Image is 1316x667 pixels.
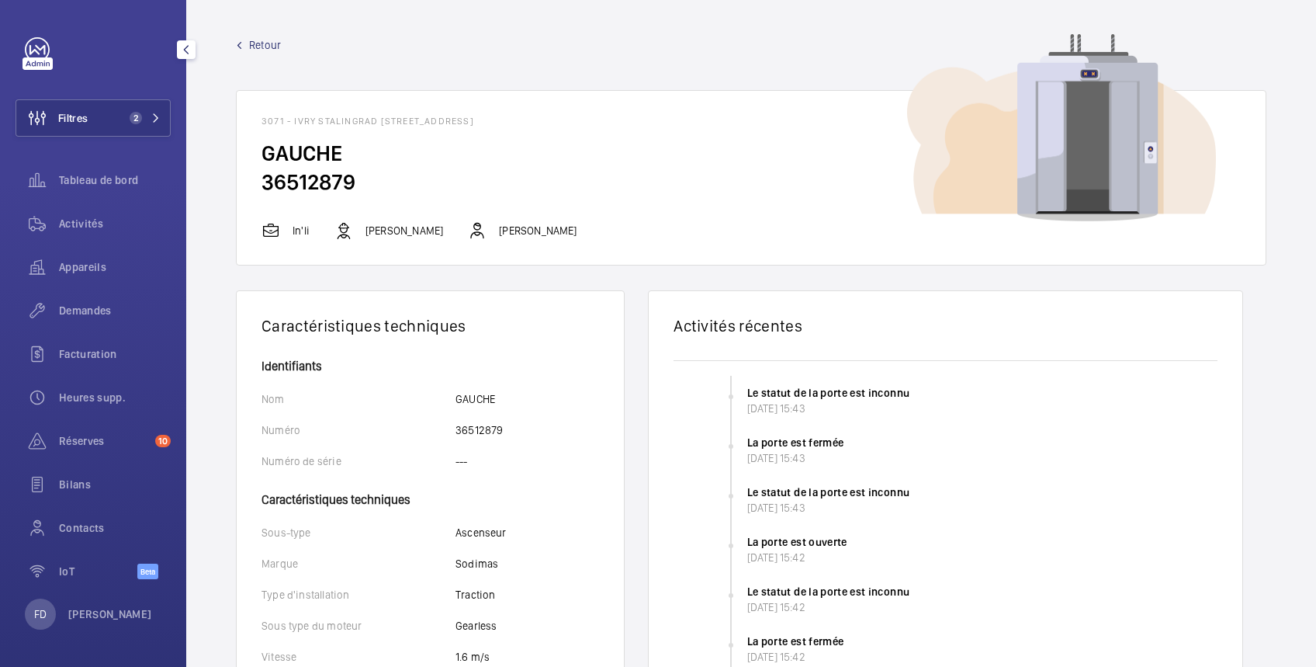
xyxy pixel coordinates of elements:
p: GAUCHE [455,391,495,407]
div: La porte est fermée [747,435,1221,450]
p: Numéro de série [261,453,455,469]
span: Contacts [59,520,171,536]
div: La porte est ouverte [747,534,1221,550]
p: FD [34,606,47,622]
p: [PERSON_NAME] [365,223,443,238]
div: [DATE] 15:42 [747,599,1221,615]
div: Le statut de la porte est inconnu [747,385,1221,401]
h2: GAUCHE [261,139,1241,168]
span: Activités [59,216,171,231]
p: Sodimas [455,556,498,571]
img: device image [907,34,1216,222]
h2: Activités récentes [674,316,1217,335]
p: Nom [261,391,455,407]
p: Marque [261,556,455,571]
p: 1.6 m/s [455,649,490,665]
span: Demandes [59,303,171,318]
h1: Caractéristiques techniques [261,316,599,335]
button: Filtres2 [16,99,171,137]
span: Retour [249,37,281,53]
span: Tableau de bord [59,172,171,188]
p: In'li [293,223,310,238]
div: [DATE] 15:42 [747,649,1221,665]
p: Ascenseur [455,525,507,540]
div: [DATE] 15:43 [747,500,1221,516]
p: --- [455,453,468,469]
div: [DATE] 15:42 [747,550,1221,565]
span: Facturation [59,346,171,362]
div: La porte est fermée [747,634,1221,649]
div: Le statut de la porte est inconnu [747,584,1221,599]
span: Appareils [59,259,171,275]
p: Numéro [261,422,455,438]
p: Sous-type [261,525,455,540]
p: Traction [455,587,495,603]
p: [PERSON_NAME] [68,606,152,622]
p: Type d'installation [261,587,455,603]
p: 36512879 [455,422,503,438]
span: IoT [59,564,137,579]
span: Filtres [58,110,88,126]
div: [DATE] 15:43 [747,450,1221,466]
span: Bilans [59,477,171,492]
span: 2 [130,112,142,124]
span: 10 [155,435,171,447]
h4: Identifiants [261,360,599,373]
span: Réserves [59,433,149,449]
p: [PERSON_NAME] [499,223,577,238]
div: Le statut de la porte est inconnu [747,485,1221,500]
p: Gearless [455,618,497,634]
h1: 3071 - IVRY STALINGRAD [STREET_ADDRESS] [261,116,1241,127]
span: Heures supp. [59,390,171,405]
h4: Caractéristiques techniques [261,485,599,506]
h2: 36512879 [261,168,1241,196]
div: [DATE] 15:43 [747,401,1221,416]
span: Beta [137,564,158,579]
p: Sous type du moteur [261,618,455,634]
p: Vitesse [261,649,455,665]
